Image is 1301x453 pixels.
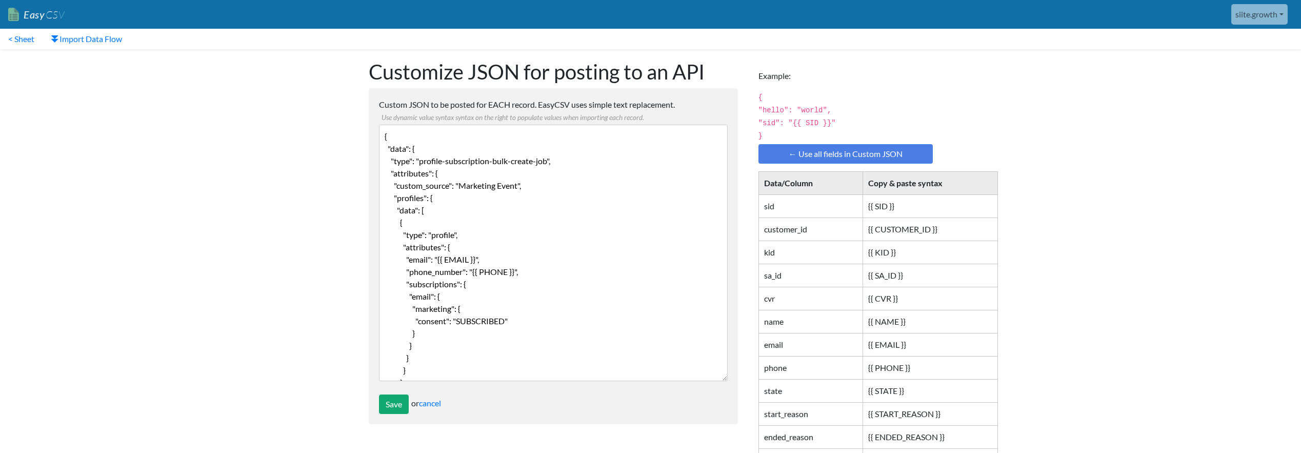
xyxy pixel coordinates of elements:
td: sid [758,195,863,218]
p: Example: [758,60,933,82]
a: EasyCSV [8,4,65,25]
td: {{ EMAIL }} [863,333,997,357]
td: ended_reason [758,426,863,449]
td: {{ CUSTOMER_ID }} [863,218,997,241]
td: phone [758,357,863,380]
code: { "hello": "world", "sid": "{{ SID }}" } [758,93,836,140]
td: {{ PHONE }} [863,357,997,380]
a: cancel [419,398,441,408]
td: name [758,310,863,333]
td: {{ NAME }} [863,310,997,333]
span: CSV [45,8,65,21]
td: email [758,333,863,357]
div: or [379,395,728,414]
td: {{ SA_ID }} [863,264,997,287]
td: cvr [758,287,863,310]
span: Use dynamic value syntax syntax on the right to populate values when importing each record. [379,113,644,122]
td: customer_id [758,218,863,241]
th: Data/Column [758,172,863,195]
td: state [758,380,863,403]
td: {{ CVR }} [863,287,997,310]
td: {{ STATE }} [863,380,997,403]
th: Copy & paste syntax [863,172,997,195]
td: sa_id [758,264,863,287]
td: {{ START_REASON }} [863,403,997,426]
input: Save [379,395,409,414]
textarea: { "data": { "type": "profile-subscription-bulk-create-job", "attributes": { "custom_source": "Mar... [379,125,728,381]
a: Import Data Flow [43,29,130,49]
a: siite.growth [1231,4,1288,25]
a: ← Use all fields in Custom JSON [758,144,933,164]
td: kid [758,241,863,264]
td: {{ KID }} [863,241,997,264]
h1: Customize JSON for posting to an API [369,60,738,84]
td: {{ ENDED_REASON }} [863,426,997,449]
td: {{ SID }} [863,195,997,218]
td: start_reason [758,403,863,426]
label: Custom JSON to be posted for EACH record. EasyCSV uses simple text replacement. [379,99,728,123]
